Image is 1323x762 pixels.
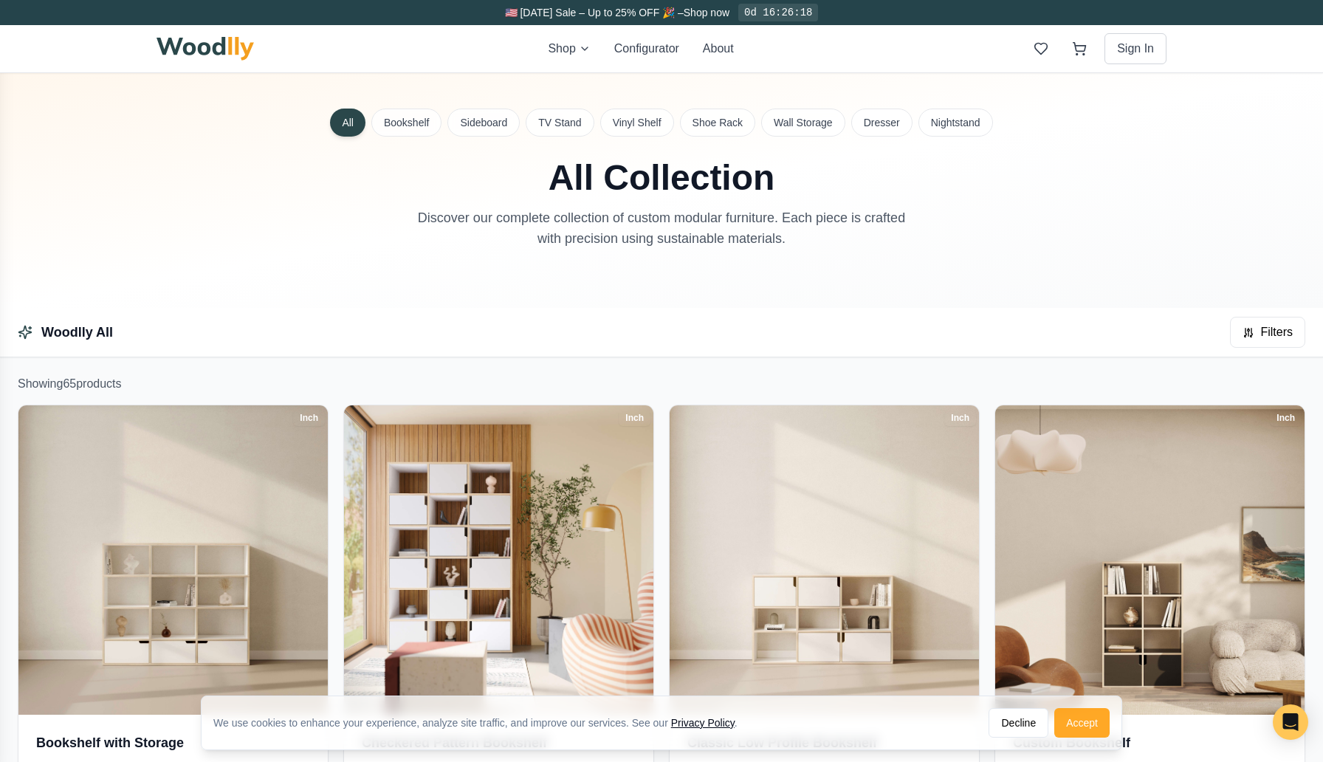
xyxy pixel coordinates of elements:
[447,109,520,137] button: Sideboard
[344,405,653,715] img: Checkered Pattern Bookshelf
[761,109,845,137] button: Wall Storage
[670,405,979,715] img: Classic Low Profile Bookshelf
[293,410,325,426] div: Inch
[41,325,113,340] a: Woodlly All
[614,40,679,58] button: Configurator
[413,207,910,249] p: Discover our complete collection of custom modular furniture. Each piece is crafted with precisio...
[944,410,976,426] div: Inch
[684,7,729,18] a: Shop now
[330,109,365,137] button: All
[1104,33,1166,64] button: Sign In
[505,7,684,18] span: 🇺🇸 [DATE] Sale – Up to 25% OFF 🎉 –
[18,405,328,715] img: Bookshelf with Storage
[526,109,594,137] button: TV Stand
[995,405,1305,715] img: Custom Bookshelf
[680,109,755,137] button: Shoe Rack
[18,375,1305,393] p: Showing 65 product s
[1230,317,1305,348] button: Filters
[600,109,674,137] button: Vinyl Shelf
[1260,323,1293,341] span: Filters
[213,715,749,730] div: We use cookies to enhance your experience, analyze site traffic, and improve our services. See our .
[548,40,590,58] button: Shop
[1273,704,1308,740] div: Open Intercom Messenger
[989,708,1048,738] button: Decline
[738,4,818,21] div: 0d 16:26:18
[157,37,254,61] img: Woodlly
[851,109,913,137] button: Dresser
[1270,410,1302,426] div: Inch
[918,109,993,137] button: Nightstand
[703,40,734,58] button: About
[619,410,650,426] div: Inch
[371,109,441,137] button: Bookshelf
[671,717,735,729] a: Privacy Policy
[1054,708,1110,738] button: Accept
[157,160,1166,196] h1: All Collection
